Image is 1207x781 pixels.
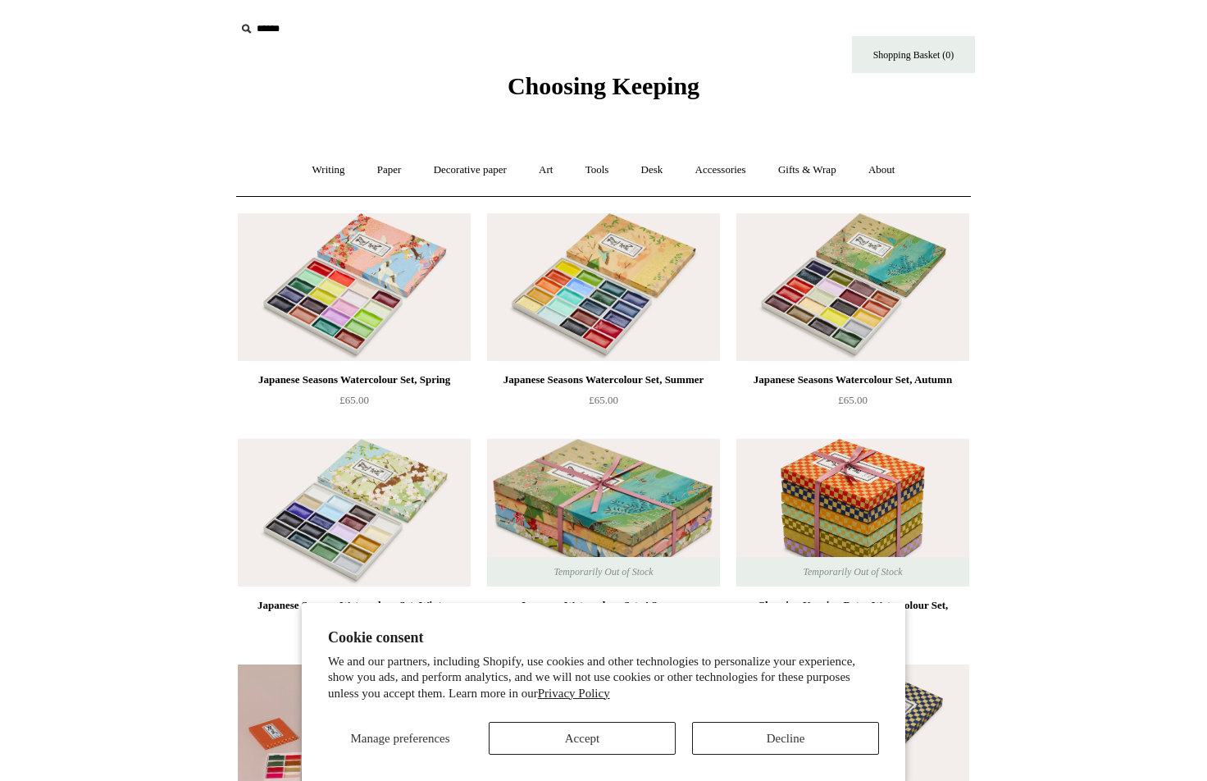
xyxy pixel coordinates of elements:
[740,370,965,390] div: Japanese Seasons Watercolour Set, Autumn
[487,596,720,663] a: Japanese Watercolour Set, 4 Seasons £260.00
[238,213,471,361] a: Japanese Seasons Watercolour Set, Spring Japanese Seasons Watercolour Set, Spring
[571,148,624,192] a: Tools
[626,148,678,192] a: Desk
[242,370,467,390] div: Japanese Seasons Watercolour Set, Spring
[524,148,567,192] a: Art
[328,629,879,646] h2: Cookie consent
[489,722,676,755] button: Accept
[350,732,449,745] span: Manage preferences
[487,439,720,587] a: Japanese Watercolour Set, 4 Seasons Japanese Watercolour Set, 4 Seasons Temporarily Out of Stock
[736,596,969,663] a: Choosing Keeping Retro Watercolour Set, Decades Collection £160.00
[491,596,716,615] div: Japanese Watercolour Set, 4 Seasons
[692,722,879,755] button: Decline
[238,596,471,663] a: Japanese Seasons Watercolour Set, Winter £65.00
[538,687,610,700] a: Privacy Policy
[852,36,975,73] a: Shopping Basket (0)
[854,148,910,192] a: About
[328,722,472,755] button: Manage preferences
[238,439,471,587] img: Japanese Seasons Watercolour Set, Winter
[242,596,467,615] div: Japanese Seasons Watercolour Set, Winter
[736,439,969,587] img: Choosing Keeping Retro Watercolour Set, Decades Collection
[537,557,669,587] span: Temporarily Out of Stock
[487,439,720,587] img: Japanese Watercolour Set, 4 Seasons
[736,370,969,437] a: Japanese Seasons Watercolour Set, Autumn £65.00
[362,148,417,192] a: Paper
[238,439,471,587] a: Japanese Seasons Watercolour Set, Winter Japanese Seasons Watercolour Set, Winter
[298,148,360,192] a: Writing
[238,213,471,361] img: Japanese Seasons Watercolour Set, Spring
[838,394,868,406] span: £65.00
[589,394,618,406] span: £65.00
[491,370,716,390] div: Japanese Seasons Watercolour Set, Summer
[487,370,720,437] a: Japanese Seasons Watercolour Set, Summer £65.00
[736,213,969,361] a: Japanese Seasons Watercolour Set, Autumn Japanese Seasons Watercolour Set, Autumn
[740,596,965,635] div: Choosing Keeping Retro Watercolour Set, Decades Collection
[786,557,918,587] span: Temporarily Out of Stock
[238,370,471,437] a: Japanese Seasons Watercolour Set, Spring £65.00
[736,439,969,587] a: Choosing Keeping Retro Watercolour Set, Decades Collection Choosing Keeping Retro Watercolour Set...
[508,85,699,97] a: Choosing Keeping
[419,148,522,192] a: Decorative paper
[763,148,851,192] a: Gifts & Wrap
[736,213,969,361] img: Japanese Seasons Watercolour Set, Autumn
[487,213,720,361] img: Japanese Seasons Watercolour Set, Summer
[681,148,761,192] a: Accessories
[328,654,879,702] p: We and our partners, including Shopify, use cookies and other technologies to personalize your ex...
[508,72,699,99] span: Choosing Keeping
[339,394,369,406] span: £65.00
[487,213,720,361] a: Japanese Seasons Watercolour Set, Summer Japanese Seasons Watercolour Set, Summer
